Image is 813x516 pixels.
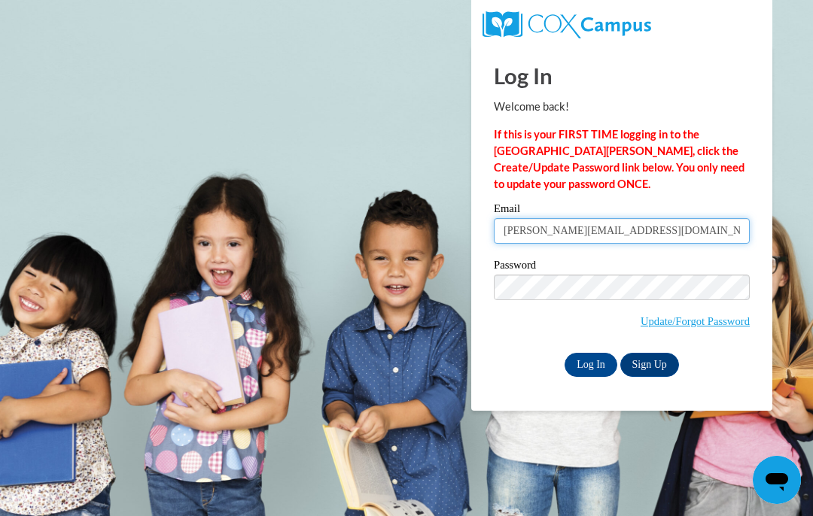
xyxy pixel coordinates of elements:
img: COX Campus [483,11,651,38]
iframe: Button to launch messaging window [753,456,801,504]
label: Password [494,260,750,275]
a: Sign Up [620,353,679,377]
label: Email [494,203,750,218]
a: Update/Forgot Password [641,315,750,327]
input: Log In [565,353,617,377]
p: Welcome back! [494,99,750,115]
strong: If this is your FIRST TIME logging in to the [GEOGRAPHIC_DATA][PERSON_NAME], click the Create/Upd... [494,128,744,190]
h1: Log In [494,60,750,91]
